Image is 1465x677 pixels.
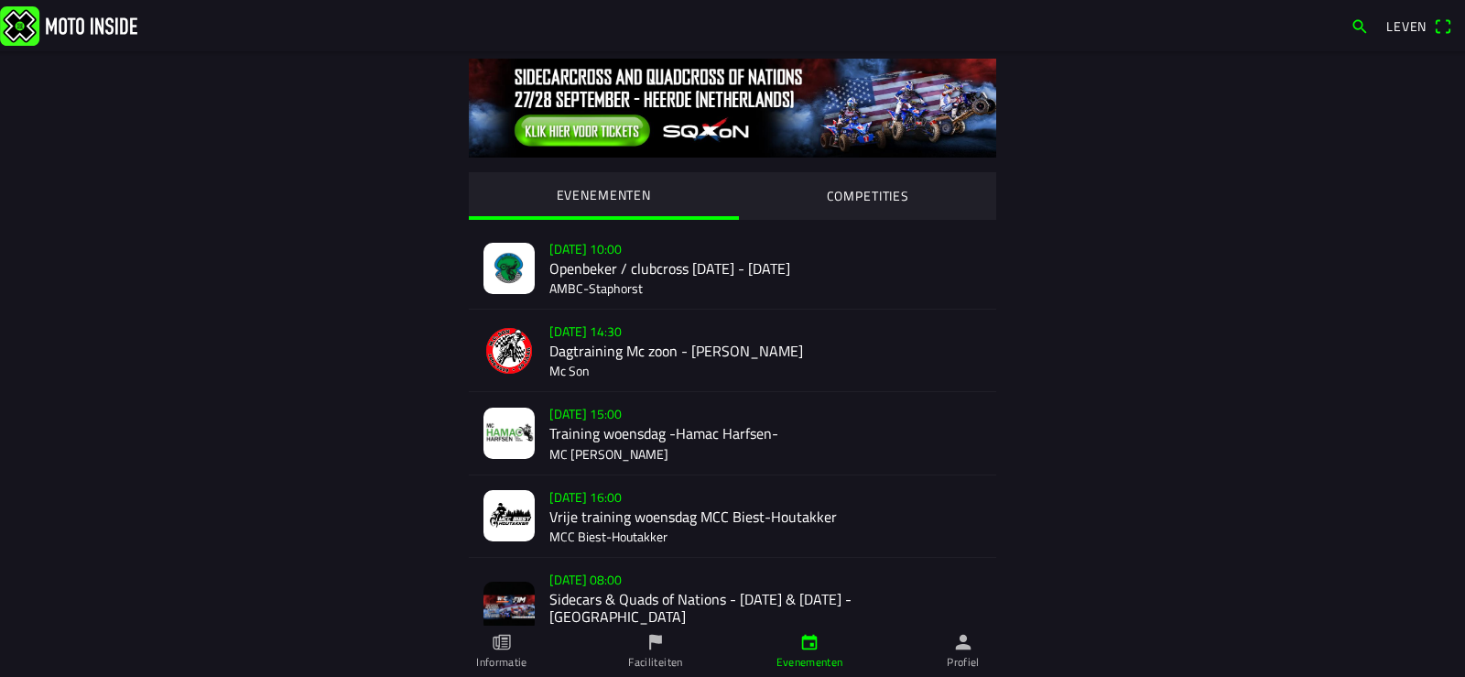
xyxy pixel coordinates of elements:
img: SoimOexaOJD0EA6fdtWkrTLMgSr0Lz7NgFJ5t3wr.jpg [483,408,535,459]
ion-icon: papier [492,632,512,652]
ion-icon: persoon [953,632,973,652]
a: [DATE] 08:00Sidecars & Quads of Nations - [DATE] & [DATE] - [GEOGRAPHIC_DATA] [469,558,996,658]
ion-icon: vlag [646,632,666,652]
font: COMPETITIES [826,186,908,205]
img: sfRBxcGZmvZ0K6QUyq9TbY0sbKJYVDoKWVN9jkDZ.png [483,325,535,377]
img: RsLYVIJ3HdxBcd7YXp8gprPg8v9FlRA0bzDE6f0r.jpg [483,490,535,541]
img: 2jubyqFwUY625b9WQNj3VlvG0cDiWSkTgDyQjPWg.jpg [483,582,535,633]
font: Profiel [947,653,980,671]
a: Levenqr-scanner [1377,10,1461,41]
ion-icon: kalender [799,632,819,652]
font: Faciliteiten [628,653,682,671]
font: Evenementen [776,653,843,671]
a: [DATE] 16:00Vrije training woensdag MCC Biest-HoutakkerMCC Biest-Houtakker [469,475,996,558]
font: EVENEMENTEN [557,185,651,204]
font: Informatie [476,653,527,671]
font: Leven [1386,16,1427,36]
img: 0tIKNvXMbOBQGQ39g5GyH2eKrZ0ImZcyIMR2rZNf.jpg [469,59,996,158]
a: zoekopdracht [1341,10,1378,41]
a: [DATE] 10:00Openbeker / clubcross [DATE] - [DATE]AMBC-Staphorst [469,227,996,310]
img: LHdt34qjO8I1ikqy75xviT6zvODe0JOmFLV3W9KQ.jpeg [483,243,535,294]
a: [DATE] 14:30Dagtraining Mc zoon - [PERSON_NAME]Mc Son [469,310,996,392]
a: [DATE] 15:00Training woensdag -Hamac Harfsen-MC [PERSON_NAME] [469,392,996,475]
